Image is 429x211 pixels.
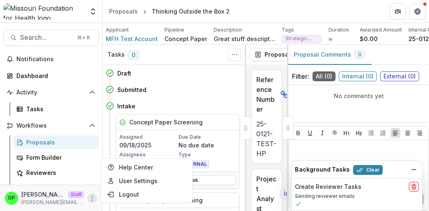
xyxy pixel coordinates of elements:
[295,166,350,173] h2: Background Tasks
[285,36,318,41] span: Strategic Relationships - Health Equity Fund
[129,118,203,126] h5: Concept Paper Screening
[8,195,15,201] div: Griffin Perry
[305,128,315,138] button: Underline
[26,168,92,177] div: Reviewers
[68,191,84,198] p: Staff
[178,160,209,168] span: INTERNAL
[3,86,99,99] button: Open Activity
[106,5,233,17] nav: breadcrumb
[360,34,378,43] p: $0.00
[403,128,413,138] button: Align Center
[378,128,388,138] button: Ordered List
[109,7,138,16] div: Proposals
[16,89,86,96] span: Activity
[119,151,177,158] p: Assignees
[292,92,426,100] p: No comments yet
[415,128,424,138] button: Align Right
[390,128,400,138] button: Align Left
[329,34,333,43] p: ∞
[26,183,92,192] div: Payments
[128,50,139,60] span: 0
[106,26,129,34] p: Applicant
[380,71,419,81] span: External ( 0 )
[21,199,84,206] p: [PERSON_NAME][EMAIL_ADDRESS][DOMAIN_NAME]
[164,34,207,43] p: Concept Paper
[106,5,141,17] a: Proposals
[178,141,236,149] p: No due date
[330,128,340,138] button: Strike
[26,153,92,162] div: Form Builder
[107,51,125,58] h3: Tasks
[295,183,361,190] h2: Create Reviewer Tasks
[87,193,97,203] button: More
[26,138,92,147] div: Proposals
[280,189,310,199] span: Internal
[117,69,131,78] h4: Draft
[390,3,406,20] button: Partners
[3,30,99,46] button: Search...
[3,53,99,66] button: Notifications
[409,3,426,20] button: Get Help
[16,122,86,129] span: Workflows
[75,33,92,42] div: ⌘ + K
[228,48,241,61] button: Toggle View Cancelled Tasks
[293,128,303,138] button: Bold
[13,166,99,179] a: Reviewers
[13,135,99,149] a: Proposals
[354,128,364,138] button: Heading 2
[409,165,419,174] button: Dismiss
[178,151,236,158] p: Type
[3,3,84,20] img: Missouri Foundation for Health logo
[317,128,327,138] button: Italicize
[164,26,184,34] p: Pipeline
[313,71,335,81] span: All ( 0 )
[282,26,294,34] p: Tags
[339,71,377,81] span: Internal ( 0 )
[342,128,351,138] button: Heading 1
[3,119,99,132] button: Open Workflows
[295,193,419,200] p: Sending reviewer emails
[117,85,146,94] h4: Submitted
[256,119,277,158] p: 25-0121-TEST-HP
[358,52,361,57] span: 0
[87,3,99,20] button: Open entity switcher
[292,71,309,81] p: Filter:
[119,133,177,141] p: Assigned
[249,48,306,61] button: Proposal
[409,182,419,192] button: delete
[214,26,242,34] p: Description
[329,26,349,34] p: Duration
[366,128,376,138] button: Bullet List
[106,34,158,43] a: MFH Test Account
[21,190,65,199] p: [PERSON_NAME]
[353,165,383,175] button: Clear
[13,181,99,195] a: Payments
[16,56,96,63] span: Notifications
[20,34,72,41] span: Search...
[16,71,92,80] div: Dashboard
[178,133,236,141] p: Due Date
[117,102,135,110] h4: Intake
[13,151,99,164] a: Form Builder
[13,102,99,116] a: Tasks
[214,34,275,43] p: Great stuff description
[119,141,177,149] p: 09/18/2025
[287,45,372,65] button: Proposal Comments
[256,75,277,114] p: Reference Number
[3,69,99,83] a: Dashboard
[152,7,230,16] div: Thinking Outside the Box 2
[360,26,402,34] p: Awarded Amount
[26,105,92,113] div: Tasks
